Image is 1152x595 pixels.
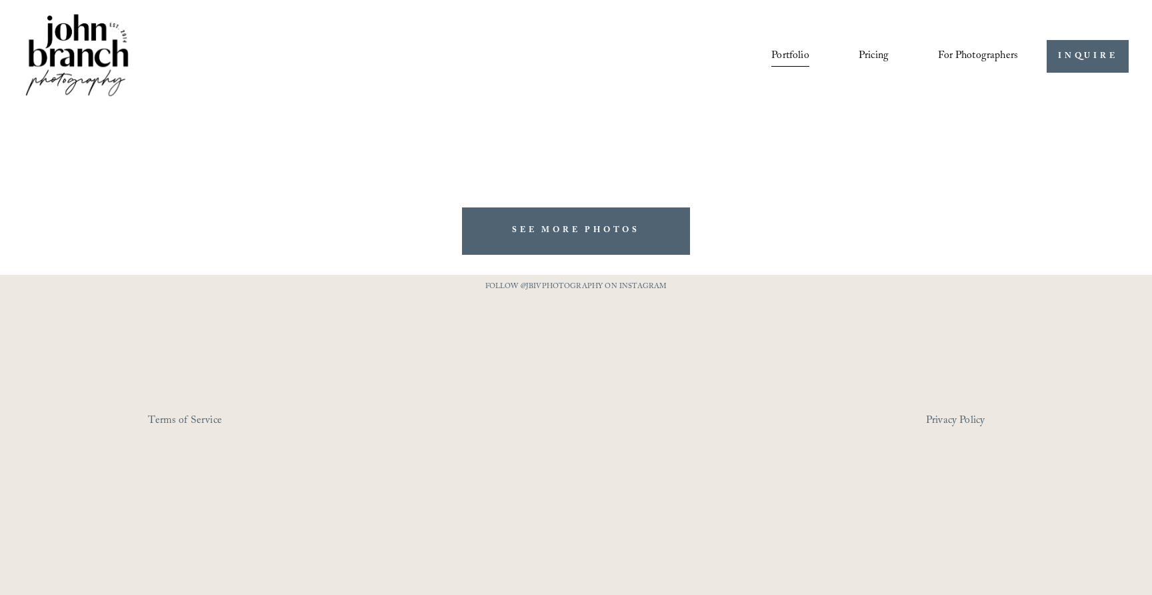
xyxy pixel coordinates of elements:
img: John Branch IV Photography [23,11,131,101]
a: Privacy Policy [926,411,1043,432]
a: folder dropdown [938,45,1018,68]
a: Terms of Service [148,411,303,432]
p: FOLLOW @JBIVPHOTOGRAPHY ON INSTAGRAM [459,280,693,295]
span: For Photographers [938,46,1018,67]
a: Pricing [859,45,889,68]
a: INQUIRE [1047,40,1129,73]
a: SEE MORE PHOTOS [462,207,690,255]
a: Portfolio [771,45,809,68]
